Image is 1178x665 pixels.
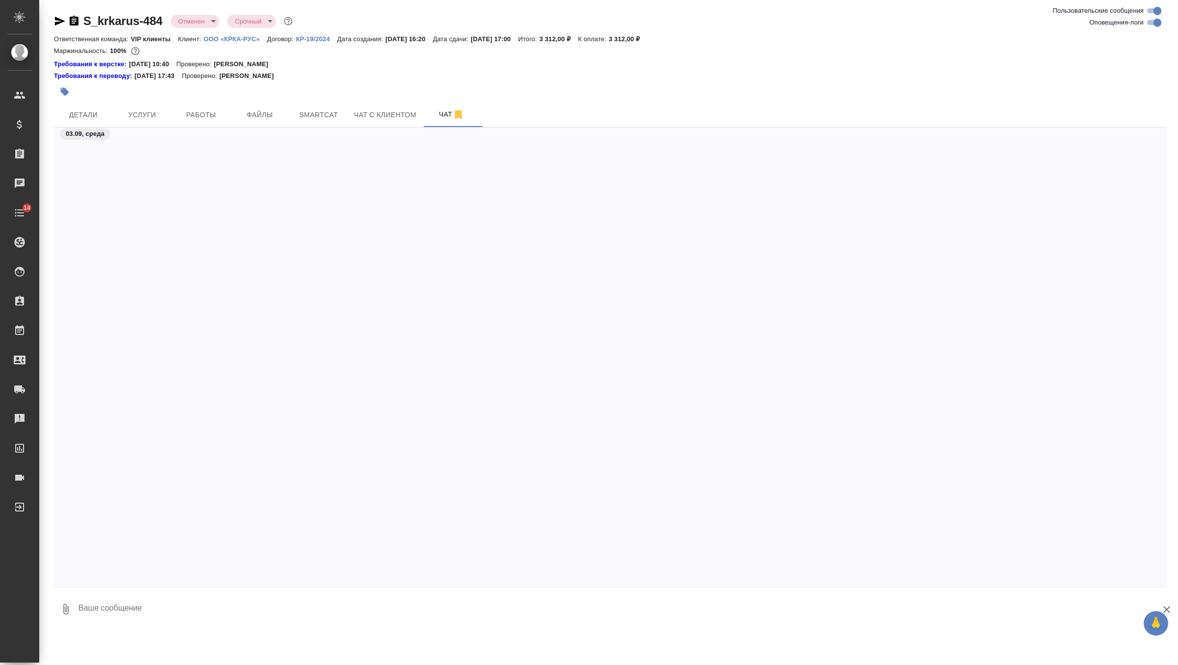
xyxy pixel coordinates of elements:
[452,109,464,121] svg: Отписаться
[54,71,134,81] div: Нажми, чтобы открыть папку с инструкцией
[129,45,142,57] button: 1.02 RUB;
[267,35,296,43] p: Договор:
[68,15,80,27] button: Скопировать ссылку
[337,35,385,43] p: Дата создания:
[54,15,66,27] button: Скопировать ссылку для ЯМессенджера
[282,15,295,27] button: Доп статусы указывают на важность/срочность заказа
[178,35,203,43] p: Клиент:
[203,34,267,43] a: ООО «КРКА-РУС»
[54,71,134,81] a: Требования к переводу:
[60,109,107,121] span: Детали
[203,35,267,43] p: ООО «КРКА-РУС»
[177,109,225,121] span: Работы
[609,35,648,43] p: 3 312,00 ₽
[227,15,276,28] div: Отменен
[214,59,276,69] p: [PERSON_NAME]
[296,34,337,43] a: КР-19/2024
[54,81,75,102] button: Добавить тэг
[18,203,36,213] span: 14
[54,59,129,69] div: Нажми, чтобы открыть папку с инструкцией
[1053,6,1144,16] span: Пользовательские сообщения
[219,71,281,81] p: [PERSON_NAME]
[83,14,163,27] a: S_krkarus-484
[578,35,609,43] p: К оплате:
[295,109,342,121] span: Smartcat
[129,59,176,69] p: [DATE] 10:40
[171,15,220,28] div: Отменен
[433,35,471,43] p: Дата сдачи:
[354,109,416,121] span: Чат с клиентом
[1144,611,1168,636] button: 🙏
[54,59,129,69] a: Требования к верстке:
[385,35,433,43] p: [DATE] 16:20
[119,109,166,121] span: Услуги
[110,47,129,54] p: 100%
[236,109,283,121] span: Файлы
[66,129,104,139] p: 03.09, среда
[296,35,337,43] p: КР-19/2024
[131,35,178,43] p: VIP клиенты
[428,108,475,121] span: Чат
[539,35,578,43] p: 3 312,00 ₽
[471,35,518,43] p: [DATE] 17:00
[182,71,220,81] p: Проверено:
[518,35,539,43] p: Итого:
[1148,613,1164,634] span: 🙏
[134,71,182,81] p: [DATE] 17:43
[232,17,264,26] button: Срочный
[175,17,208,26] button: Отменен
[176,59,214,69] p: Проверено:
[2,201,37,225] a: 14
[1089,18,1144,27] span: Оповещения-логи
[54,35,131,43] p: Ответственная команда:
[54,47,110,54] p: Маржинальность:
